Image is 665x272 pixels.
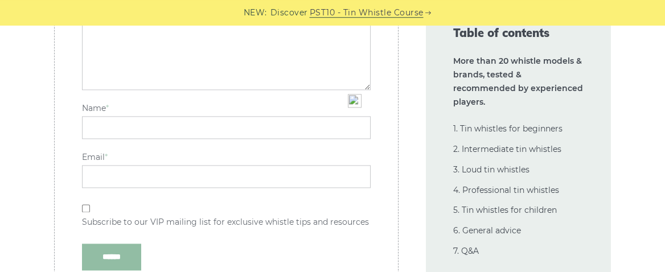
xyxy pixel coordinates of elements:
label: Name [82,104,371,113]
a: 3. Loud tin whistles [453,164,529,175]
img: npw-badge-icon-locked.svg [348,94,362,108]
a: 7. Q&A [453,246,479,256]
a: 4. Professional tin whistles [453,185,559,195]
a: PST10 - Tin Whistle Course [310,6,424,19]
strong: More than 20 whistle models & brands, tested & recommended by experienced players. [453,56,583,106]
label: Subscribe to our VIP mailing list for exclusive whistle tips and resources [82,217,369,227]
span: NEW: [244,6,267,19]
span: Table of contents [453,25,584,41]
a: 1. Tin whistles for beginners [453,123,563,134]
span: Discover [270,6,308,19]
a: 2. Intermediate tin whistles [453,144,561,154]
a: 5. Tin whistles for children [453,205,557,215]
a: 6. General advice [453,225,521,236]
label: Email [82,153,371,162]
